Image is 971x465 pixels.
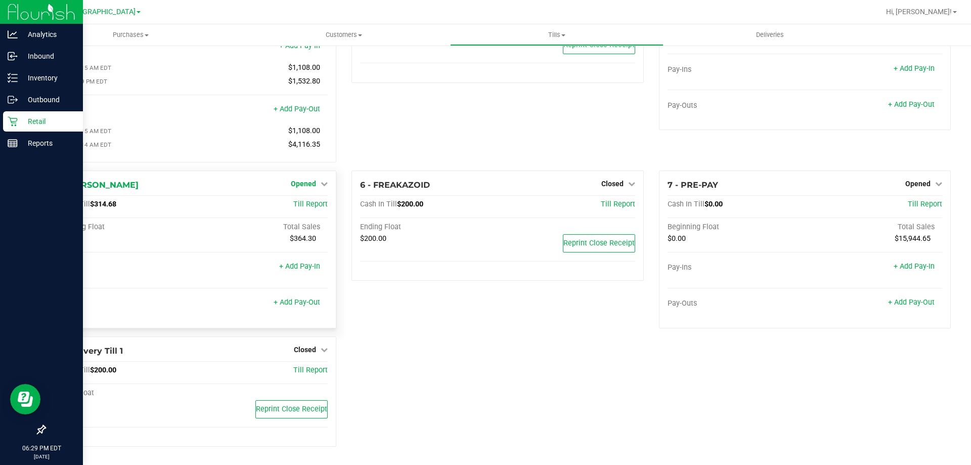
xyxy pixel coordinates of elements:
div: Pay-Outs [53,299,191,308]
div: Beginning Float [668,223,805,232]
span: Reprint Close Receipt [256,405,327,413]
a: + Add Pay-In [279,262,320,271]
p: Outbound [18,94,78,106]
span: Cash In Till [360,200,397,208]
span: Opened [291,180,316,188]
span: Deliveries [742,30,798,39]
p: Retail [18,115,78,128]
span: Closed [601,180,624,188]
inline-svg: Analytics [8,29,18,39]
a: Deliveries [664,24,876,46]
div: Pay-Ins [53,263,191,272]
span: 6 - FREAKAZOID [360,180,430,190]
inline-svg: Inbound [8,51,18,61]
a: Customers [237,24,450,46]
span: Hi, [PERSON_NAME]! [886,8,952,16]
span: $0.00 [668,234,686,243]
a: Till Report [293,200,328,208]
span: 7 - PRE-PAY [668,180,718,190]
a: + Add Pay-Out [274,105,320,113]
div: Pay-Ins [668,263,805,272]
a: + Add Pay-Out [888,100,935,109]
div: Ending Float [53,389,191,398]
div: Pay-Outs [668,299,805,308]
div: Total Sales [191,223,328,232]
span: [GEOGRAPHIC_DATA] [66,8,136,16]
span: Customers [238,30,450,39]
inline-svg: Outbound [8,95,18,105]
span: $200.00 [360,234,386,243]
inline-svg: Reports [8,138,18,148]
span: $200.00 [90,366,116,374]
span: Cash In Till [668,200,704,208]
div: Beginning Float [53,223,191,232]
a: + Add Pay-In [894,64,935,73]
span: Tills [451,30,663,39]
iframe: Resource center [10,384,40,414]
a: Till Report [293,366,328,374]
span: Closed [294,346,316,354]
div: Pay-Outs [668,101,805,110]
div: Pay-Outs [53,106,191,115]
a: Till Report [601,200,635,208]
a: + Add Pay-In [894,262,935,271]
a: Purchases [24,24,237,46]
button: Reprint Close Receipt [563,234,635,252]
span: $1,532.80 [288,77,320,86]
span: Opened [905,180,931,188]
div: Ending Float [360,223,498,232]
p: [DATE] [5,453,78,460]
span: 5 - [PERSON_NAME] [53,180,139,190]
span: Reprint Close Receipt [563,239,635,247]
span: $1,108.00 [288,126,320,135]
div: Pay-Ins [668,65,805,74]
a: Till Report [908,200,942,208]
a: Tills [450,24,663,46]
p: Inventory [18,72,78,84]
span: Purchases [24,30,237,39]
p: Inbound [18,50,78,62]
span: 8 - Delivery Till 1 [53,346,123,356]
inline-svg: Retail [8,116,18,126]
span: $1,108.00 [288,63,320,72]
div: Total Sales [805,223,942,232]
span: $364.30 [290,234,316,243]
inline-svg: Inventory [8,73,18,83]
a: + Add Pay-Out [274,298,320,307]
span: $15,944.65 [895,234,931,243]
div: Pay-Ins [53,43,191,52]
span: $200.00 [397,200,423,208]
a: + Add Pay-Out [888,298,935,307]
span: $0.00 [704,200,723,208]
p: Analytics [18,28,78,40]
span: $4,116.35 [288,140,320,149]
p: 06:29 PM EDT [5,444,78,453]
span: $314.68 [90,200,116,208]
button: Reprint Close Receipt [255,400,328,418]
p: Reports [18,137,78,149]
